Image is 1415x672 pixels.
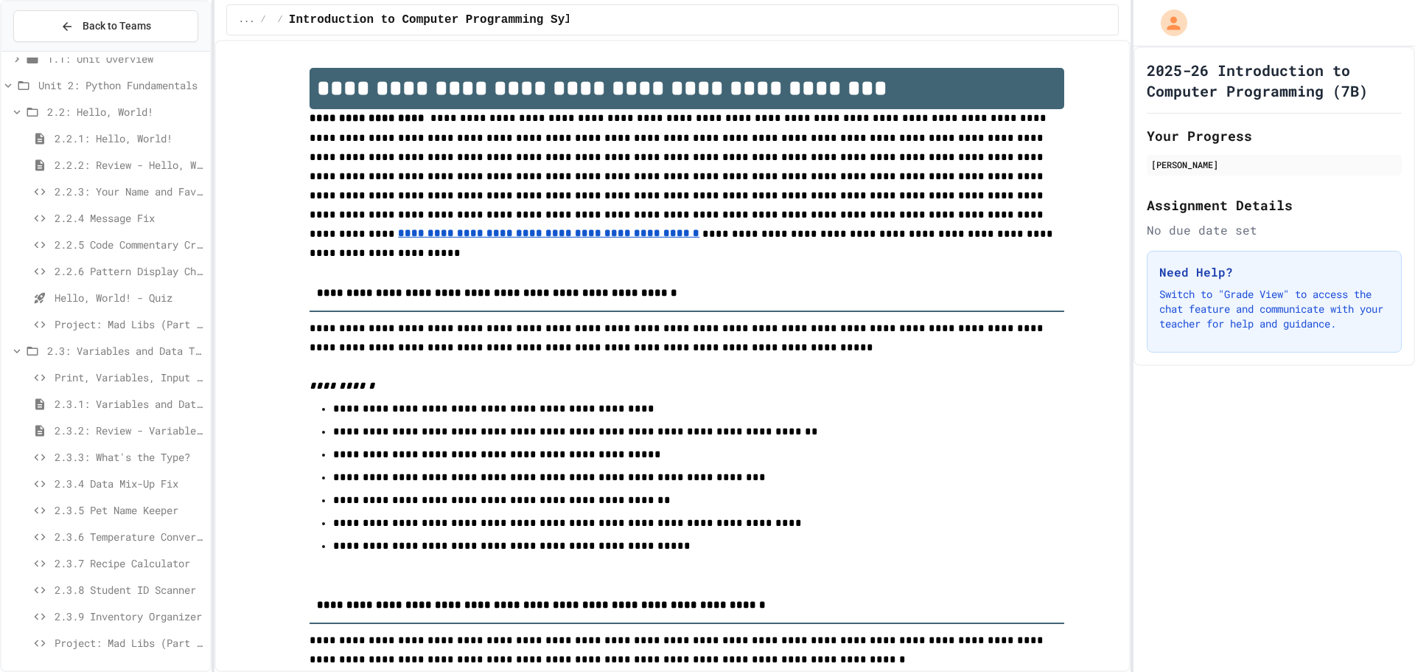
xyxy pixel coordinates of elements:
div: My Account [1145,6,1191,40]
span: 2.3.1: Variables and Data Types [55,396,204,412]
span: 2.3: Variables and Data Types [47,343,204,358]
button: Back to Teams [13,10,198,42]
div: No due date set [1147,221,1402,239]
h3: Need Help? [1159,263,1389,281]
span: 2.3.9 Inventory Organizer [55,609,204,624]
span: 2.2.1: Hello, World! [55,131,204,146]
h2: Your Progress [1147,125,1402,146]
h2: Assignment Details [1147,195,1402,215]
span: Unit 2: Python Fundamentals [38,77,204,93]
span: 1.1: Unit Overview [47,51,204,66]
span: 2.3.3: What's the Type? [55,449,204,465]
span: Introduction to Computer Programming Syllabus [289,11,607,29]
span: / [260,14,265,26]
span: ... [239,14,255,26]
span: Project: Mad Libs (Part 1) [55,316,204,332]
p: Switch to "Grade View" to access the chat feature and communicate with your teacher for help and ... [1159,287,1389,331]
span: 2.3.7 Recipe Calculator [55,555,204,571]
span: 2.3.4 Data Mix-Up Fix [55,476,204,491]
span: 2.2.6 Pattern Display Challenge [55,263,204,279]
span: 2.3.5 Pet Name Keeper [55,502,204,518]
span: 2.2.4 Message Fix [55,210,204,226]
span: Hello, World! - Quiz [55,290,204,305]
span: Project: Mad Libs (Part 2) [55,635,204,651]
span: 2.2.2: Review - Hello, World! [55,157,204,173]
div: [PERSON_NAME] [1151,158,1397,171]
span: / [278,14,283,26]
span: 2.2.5 Code Commentary Creator [55,237,204,252]
span: 2.2: Hello, World! [47,104,204,119]
h1: 2025-26 Introduction to Computer Programming (7B) [1147,60,1402,101]
span: 2.3.8 Student ID Scanner [55,582,204,597]
span: 2.2.3: Your Name and Favorite Movie [55,184,204,199]
span: Print, Variables, Input & Data Types Review [55,370,204,385]
span: 2.3.6 Temperature Converter [55,529,204,544]
span: 2.3.2: Review - Variables and Data Types [55,423,204,438]
span: Back to Teams [83,18,151,34]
